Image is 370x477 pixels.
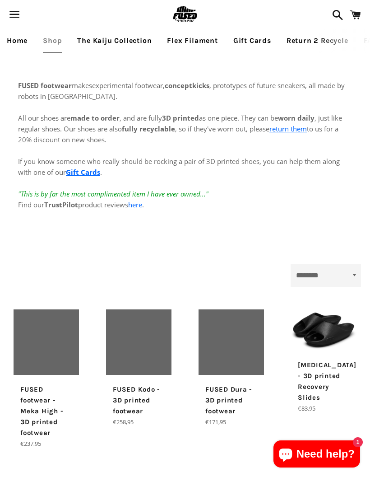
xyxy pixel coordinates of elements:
[160,29,224,52] a: Flex Filament
[20,439,72,449] p: €237,95
[18,189,208,198] em: "This is by far the most complimented item I have ever owned..."
[205,384,257,416] p: FUSED Dura - 3D printed footwear
[122,124,175,133] strong: fully recyclable
[113,417,165,427] p: €258,95
[271,440,363,470] inbox-online-store-chat: Shopify online store chat
[70,113,120,122] strong: made to order
[106,309,171,427] a: [3D printed Shoes] - lightweight custom 3dprinted shoes sneakers sandals fused footwear
[162,113,199,122] strong: 3D printed
[205,417,257,427] p: €171,95
[227,29,278,52] a: Gift Cards
[113,384,165,416] p: FUSED Kodo - 3D printed footwear
[20,384,72,438] p: FUSED footwear - Meka High - 3D printed footwear
[298,404,350,413] p: €83,95
[66,168,100,177] a: Gift Cards
[14,309,79,449] a: [3D printed Shoes] - lightweight custom 3dprinted shoes sneakers sandals fused footwear
[269,124,307,133] a: return them
[278,113,314,122] strong: worn daily
[199,309,264,427] a: [3D printed Shoes] - lightweight custom 3dprinted shoes sneakers sandals fused footwear
[280,29,355,52] a: Return 2 Recycle
[18,102,352,210] p: All our shoes are , and are fully as one piece. They can be , just like regular shoes. Our shoes ...
[36,29,69,52] a: Shop
[298,360,350,403] p: [MEDICAL_DATA] - 3D printed Recovery Slides
[18,81,345,101] span: experimental footwear, , prototypes of future sneakers, all made by robots in [GEOGRAPHIC_DATA].
[70,29,158,52] a: The Kaiju Collection
[165,81,209,90] strong: conceptkicks
[44,200,78,209] strong: TrustPilot
[291,309,356,414] a: Slate-Black
[18,81,92,90] span: makes
[291,309,356,351] img: Slate-Black
[18,81,72,90] strong: FUSED footwear
[128,200,142,209] a: here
